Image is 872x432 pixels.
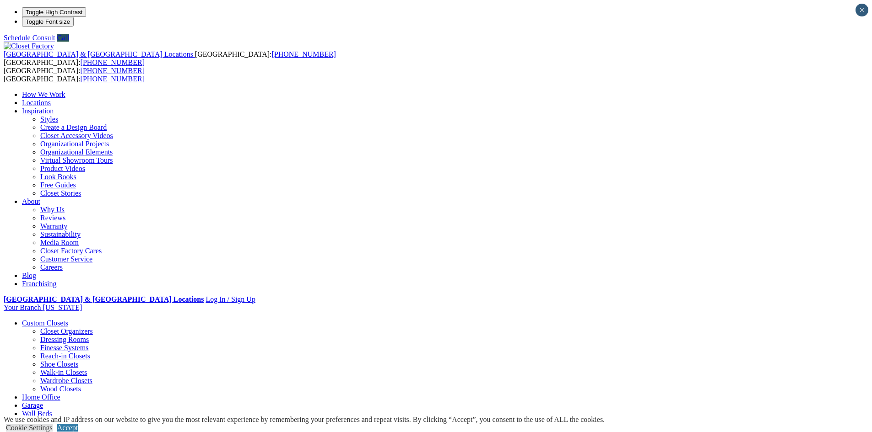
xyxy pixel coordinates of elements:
a: Create a Design Board [40,123,107,131]
a: Virtual Showroom Tours [40,156,113,164]
span: [US_STATE] [43,304,82,311]
a: Reach-in Closets [40,352,90,360]
a: Organizational Elements [40,148,113,156]
a: Locations [22,99,51,107]
a: Reviews [40,214,65,222]
a: Wardrobe Closets [40,377,92,384]
a: [PHONE_NUMBER] [81,67,145,75]
a: Walk-in Closets [40,368,87,376]
a: Dressing Rooms [40,336,89,343]
a: Schedule Consult [4,34,55,42]
button: Toggle High Contrast [22,7,86,17]
a: [PHONE_NUMBER] [271,50,336,58]
a: Wood Closets [40,385,81,393]
a: Free Guides [40,181,76,189]
a: Sustainability [40,230,81,238]
a: Careers [40,263,63,271]
a: Customer Service [40,255,92,263]
a: Look Books [40,173,76,181]
span: [GEOGRAPHIC_DATA]: [GEOGRAPHIC_DATA]: [4,50,336,66]
a: Closet Accessory Videos [40,132,113,139]
a: How We Work [22,91,65,98]
a: Franchising [22,280,57,288]
a: Why Us [40,206,65,213]
a: Finesse Systems [40,344,88,352]
a: Inspiration [22,107,54,115]
a: Accept [57,424,78,432]
button: Close [856,4,868,16]
img: Closet Factory [4,42,54,50]
span: [GEOGRAPHIC_DATA] & [GEOGRAPHIC_DATA] Locations [4,50,193,58]
a: Shoe Closets [40,360,78,368]
a: Home Office [22,393,60,401]
a: Organizational Projects [40,140,109,148]
a: [PHONE_NUMBER] [81,59,145,66]
a: Product Videos [40,165,85,172]
a: Blog [22,272,36,279]
a: Call [57,34,69,42]
a: Warranty [40,222,67,230]
span: [GEOGRAPHIC_DATA]: [GEOGRAPHIC_DATA]: [4,67,145,83]
a: Media Room [40,239,79,246]
a: Your Branch [US_STATE] [4,304,82,311]
span: Toggle High Contrast [26,9,82,16]
a: Custom Closets [22,319,68,327]
span: Toggle Font size [26,18,70,25]
button: Toggle Font size [22,17,74,27]
a: Closet Factory Cares [40,247,102,255]
a: About [22,197,40,205]
span: Your Branch [4,304,41,311]
a: Cookie Settings [6,424,53,432]
a: [GEOGRAPHIC_DATA] & [GEOGRAPHIC_DATA] Locations [4,295,204,303]
a: Closet Organizers [40,327,93,335]
a: Log In / Sign Up [206,295,255,303]
a: Styles [40,115,58,123]
a: [PHONE_NUMBER] [81,75,145,83]
div: We use cookies and IP address on our website to give you the most relevant experience by remember... [4,416,605,424]
a: [GEOGRAPHIC_DATA] & [GEOGRAPHIC_DATA] Locations [4,50,195,58]
a: Closet Stories [40,189,81,197]
a: Garage [22,401,43,409]
a: Wall Beds [22,410,52,417]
